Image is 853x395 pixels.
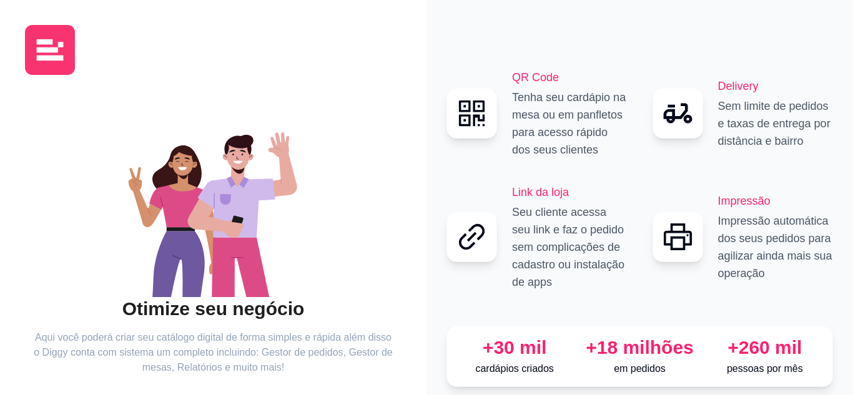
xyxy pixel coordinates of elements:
[457,336,572,359] div: +30 mil
[25,25,75,75] img: logo
[708,361,822,376] p: pessoas por mês
[718,212,834,282] p: Impressão automática dos seus pedidos para agilizar ainda mais sua operação
[718,97,834,150] p: Sem limite de pedidos e taxas de entrega por distância e bairro
[512,89,628,158] p: Tenha seu cardápio na mesa ou em panfletos para acesso rápido dos seus clientes
[718,77,834,95] h2: Delivery
[718,192,834,210] h2: Impressão
[34,110,393,297] div: animation
[512,183,628,201] h2: Link da loja
[582,336,697,359] div: +18 milhões
[582,361,697,376] p: em pedidos
[34,330,393,375] article: Aqui você poderá criar seu catálogo digital de forma simples e rápida além disso o Diggy conta co...
[708,336,822,359] div: +260 mil
[34,297,393,321] h2: Otimize seu negócio
[512,69,628,86] h2: QR Code
[512,203,628,291] p: Seu cliente acessa seu link e faz o pedido sem complicações de cadastro ou instalação de apps
[457,361,572,376] p: cardápios criados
